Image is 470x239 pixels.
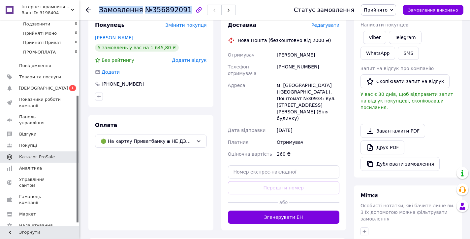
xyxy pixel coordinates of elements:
[228,52,255,58] span: Отримувач
[172,58,206,63] span: Додати відгук
[360,66,434,71] span: Запит на відгук про компанію
[275,148,341,160] div: 260 ₴
[102,69,120,75] span: Додати
[228,211,340,224] button: Згенерувати ЕН
[275,49,341,61] div: [PERSON_NAME]
[86,7,91,13] div: Повернутися назад
[21,10,79,16] div: Ваш ID: 3198404
[275,124,341,136] div: [DATE]
[360,192,378,199] span: Мітки
[363,31,386,44] a: Viber
[19,74,61,80] span: Товари та послуги
[360,124,425,138] a: Завантажити PDF
[228,83,245,88] span: Адреса
[99,6,143,14] span: Замовлення
[236,37,333,44] div: Нова Пошта (безкоштовно від 2000 ₴)
[23,40,61,46] span: Прийняті Приват
[398,47,419,60] button: SMS
[275,79,341,124] div: м. [GEOGRAPHIC_DATA] ([GEOGRAPHIC_DATA].), Поштомат №30934: вул. [STREET_ADDRESS][PERSON_NAME] (Б...
[228,151,272,157] span: Оціночна вартість
[95,122,117,128] span: Оплата
[166,22,207,28] span: Змінити покупця
[19,211,36,217] span: Маркет
[19,114,61,126] span: Панель управління
[19,85,68,91] span: [DEMOGRAPHIC_DATA]
[228,128,266,133] span: Дата відправки
[75,49,77,55] span: 0
[360,157,440,171] button: Дублювати замовлення
[275,136,341,148] div: Отримувач
[408,8,458,13] span: Замовлення виконано
[278,199,289,206] span: або
[311,22,339,28] span: Редагувати
[19,154,55,160] span: Каталог ProSale
[19,222,53,228] span: Налаштування
[19,63,51,69] span: Повідомлення
[360,203,454,221] span: Особисті нотатки, які бачите лише ви. З їх допомогою можна фільтрувати замовлення
[228,22,257,28] span: Доставка
[23,30,57,36] span: Прийняті Моно
[19,194,61,206] span: Гаманець компанії
[228,139,249,145] span: Платник
[101,81,144,87] div: [PHONE_NUMBER]
[75,40,77,46] span: 0
[360,22,410,27] span: Написати покупцеві
[19,177,61,188] span: Управління сайтом
[360,140,404,154] a: Друк PDF
[95,22,125,28] span: Покупець
[101,138,193,145] span: 🟢 На картку Приватбанку ▪ НЕ ДЗВОНИТИ ▪ чекаю SMS з реквізитами (відправимо тільки SMS)
[75,21,77,27] span: 0
[75,30,77,36] span: 0
[145,6,192,14] span: №356892091
[403,5,463,15] button: Замовлення виконано
[389,31,421,44] a: Telegram
[19,97,61,108] span: Показники роботи компанії
[364,7,388,13] span: Прийнято
[23,49,56,55] span: ПРОМ-ОПЛАТА
[360,47,395,60] a: WhatsApp
[23,21,50,27] span: Подзвонити
[228,165,340,179] input: Номер експрес-накладної
[69,85,76,91] span: 1
[102,58,134,63] span: Без рейтингу
[19,165,42,171] span: Аналітика
[294,7,355,13] div: Статус замовлення
[228,64,257,76] span: Телефон отримувача
[21,4,71,10] span: Інтернет-крамниця "Хочу Все"
[95,35,133,40] a: [PERSON_NAME]
[19,142,37,148] span: Покупці
[360,92,453,110] span: У вас є 30 днів, щоб відправити запит на відгук покупцеві, скопіювавши посилання.
[95,44,179,52] div: 5 замовлень у вас на 1 645,80 ₴
[275,61,341,79] div: [PHONE_NUMBER]
[360,74,450,88] button: Скопіювати запит на відгук
[19,131,36,137] span: Відгуки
